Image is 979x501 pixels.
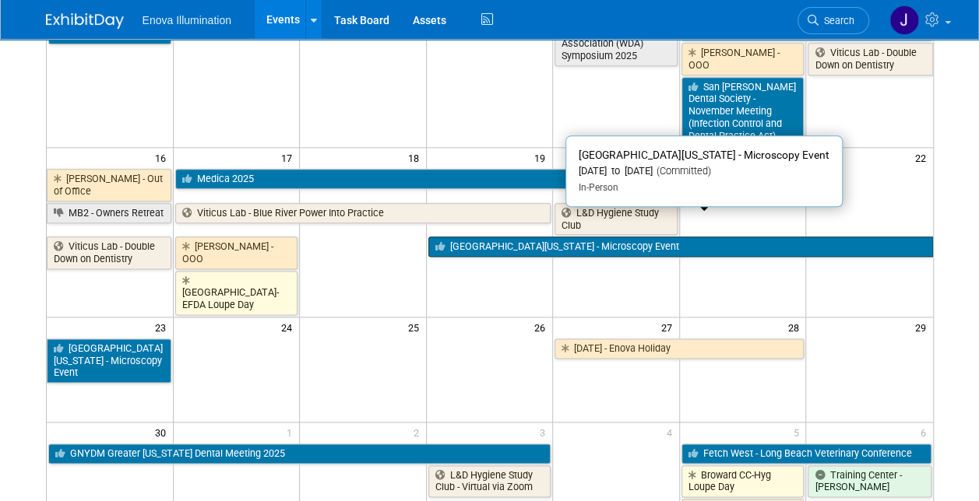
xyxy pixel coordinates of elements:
a: L&D Hygiene Study Club [555,203,678,235]
a: Viticus Lab - Double Down on Dentistry [47,236,171,268]
div: [DATE] to [DATE] [579,165,829,178]
a: [GEOGRAPHIC_DATA][US_STATE] - Microscopy Event [428,236,933,257]
a: L&D Hygiene Study Club - Virtual via Zoom [428,465,551,497]
span: 30 [153,422,173,442]
a: Medica 2025 [175,169,678,189]
span: Search [819,15,854,26]
span: 26 [533,317,552,337]
a: Training Center - [PERSON_NAME] [808,465,931,497]
a: Viticus Lab - Blue River Power Into Practice [175,203,551,223]
a: Broward CC-Hyg Loupe Day [681,465,805,497]
a: Search [798,7,869,34]
a: Fetch West - Long Beach Veterinary Conference [681,443,931,464]
span: 3 [538,422,552,442]
span: 5 [791,422,805,442]
span: 18 [407,148,426,167]
a: [US_STATE] Dental Association (WDA) Symposium 2025 [555,21,678,65]
span: 2 [412,422,426,442]
span: 23 [153,317,173,337]
a: [PERSON_NAME] - OOO [681,43,805,75]
a: [PERSON_NAME] - Out of Office [47,169,171,201]
a: San [PERSON_NAME] Dental Society - November Meeting (Infection Control and Dental Practice Act) [681,77,805,146]
span: 24 [280,317,299,337]
span: 29 [914,317,933,337]
span: 4 [665,422,679,442]
span: 17 [280,148,299,167]
span: Enova Illumination [143,14,231,26]
span: 19 [533,148,552,167]
a: [DATE] - Enova Holiday [555,338,804,359]
span: 22 [914,148,933,167]
a: [GEOGRAPHIC_DATA]-EFDA Loupe Day [175,271,298,315]
span: (Committed) [653,165,711,177]
span: In-Person [579,182,618,193]
span: 16 [153,148,173,167]
a: Viticus Lab - Double Down on Dentistry [808,43,932,75]
span: 1 [285,422,299,442]
a: MB2 - Owners Retreat [47,203,171,223]
img: ExhibitDay [46,13,124,29]
span: [GEOGRAPHIC_DATA][US_STATE] - Microscopy Event [579,149,829,161]
a: [PERSON_NAME] - OOO [175,236,298,268]
span: 27 [660,317,679,337]
span: 6 [919,422,933,442]
span: 28 [786,317,805,337]
a: GNYDM Greater [US_STATE] Dental Meeting 2025 [48,443,551,464]
img: JeffD Dyll [889,5,919,35]
span: 25 [407,317,426,337]
a: [GEOGRAPHIC_DATA][US_STATE] - Microscopy Event [47,338,171,383]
